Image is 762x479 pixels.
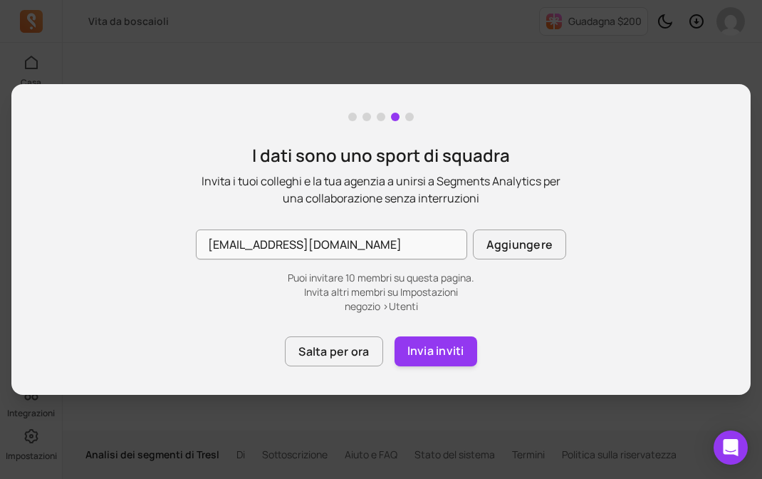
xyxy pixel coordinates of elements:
[714,431,748,465] div: Apri Intercom Messenger
[389,299,418,313] font: Utenti
[407,343,464,359] font: Invia inviti
[298,344,369,359] font: Salta per ora
[288,271,474,313] font: Puoi invitare 10 membri su questa pagina. Invita altri membri su Impostazioni negozio
[196,230,467,259] input: E-mail
[382,299,389,313] font: >
[252,143,510,167] font: I dati sono uno sport di squadra
[486,237,553,252] font: Aggiungere
[473,230,566,259] button: Aggiungere
[202,173,560,206] font: Invita i tuoi colleghi e la tua agenzia a unirsi a Segments Analytics per una collaborazione senz...
[285,336,382,366] button: Salta per ora
[395,336,477,366] button: Invia inviti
